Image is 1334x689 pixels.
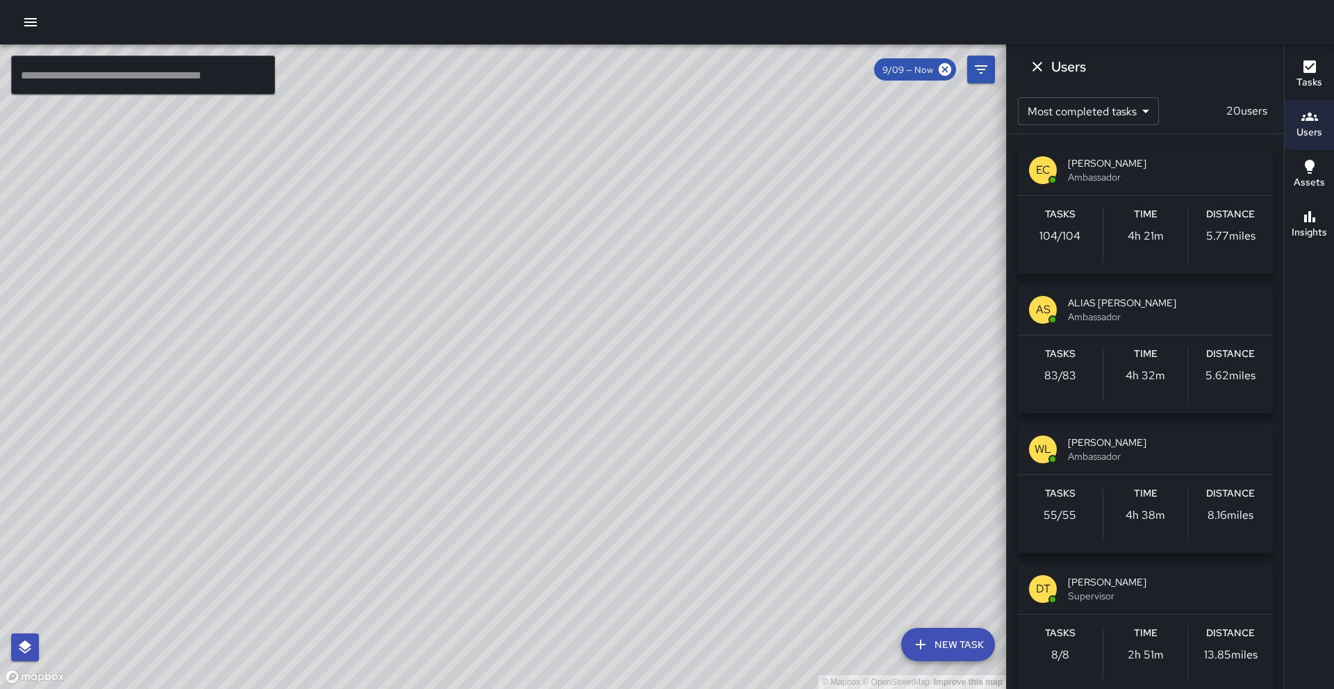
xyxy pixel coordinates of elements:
span: [PERSON_NAME] [1068,156,1262,170]
p: 104 / 104 [1039,228,1080,244]
button: Dismiss [1023,53,1051,81]
button: WL[PERSON_NAME]AmbassadorTasks55/55Time4h 38mDistance8.16miles [1018,424,1273,553]
p: DT [1036,581,1051,597]
h6: Users [1051,56,1086,78]
h6: Distance [1206,486,1255,501]
button: Insights [1285,200,1334,250]
h6: Distance [1206,626,1255,641]
p: EC [1036,162,1051,179]
span: 9/09 — Now [874,64,941,76]
h6: Distance [1206,347,1255,362]
h6: Tasks [1296,75,1322,90]
p: 4h 38m [1126,507,1165,524]
span: Ambassador [1068,310,1262,324]
span: Supervisor [1068,589,1262,603]
h6: Tasks [1045,486,1076,501]
h6: Time [1134,626,1158,641]
p: 55 / 55 [1044,507,1076,524]
div: Most completed tasks [1018,97,1159,125]
h6: Time [1134,486,1158,501]
h6: Assets [1294,175,1325,190]
span: [PERSON_NAME] [1068,575,1262,589]
button: EC[PERSON_NAME]AmbassadorTasks104/104Time4h 21mDistance5.77miles [1018,145,1273,274]
p: 5.62 miles [1205,367,1255,384]
h6: Tasks [1045,626,1076,641]
h6: Users [1296,125,1322,140]
span: Ambassador [1068,449,1262,463]
p: 20 users [1221,103,1273,119]
h6: Time [1134,347,1158,362]
p: 8.16 miles [1208,507,1253,524]
h6: Tasks [1045,347,1076,362]
button: Users [1285,100,1334,150]
p: 83 / 83 [1044,367,1076,384]
p: 13.85 miles [1204,647,1258,663]
span: [PERSON_NAME] [1068,435,1262,449]
h6: Insights [1292,225,1327,240]
button: ASALIAS [PERSON_NAME]AmbassadorTasks83/83Time4h 32mDistance5.62miles [1018,285,1273,413]
span: ALIAS [PERSON_NAME] [1068,296,1262,310]
p: 2h 51m [1128,647,1164,663]
h6: Tasks [1045,207,1076,222]
span: Ambassador [1068,170,1262,184]
div: 9/09 — Now [874,58,956,81]
p: AS [1036,301,1051,318]
p: 4h 21m [1128,228,1164,244]
p: WL [1035,441,1051,458]
button: New Task [901,628,995,661]
p: 4h 32m [1126,367,1165,384]
h6: Distance [1206,207,1255,222]
p: 8 / 8 [1051,647,1069,663]
h6: Time [1134,207,1158,222]
button: Filters [967,56,995,83]
button: Assets [1285,150,1334,200]
button: Tasks [1285,50,1334,100]
p: 5.77 miles [1206,228,1255,244]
